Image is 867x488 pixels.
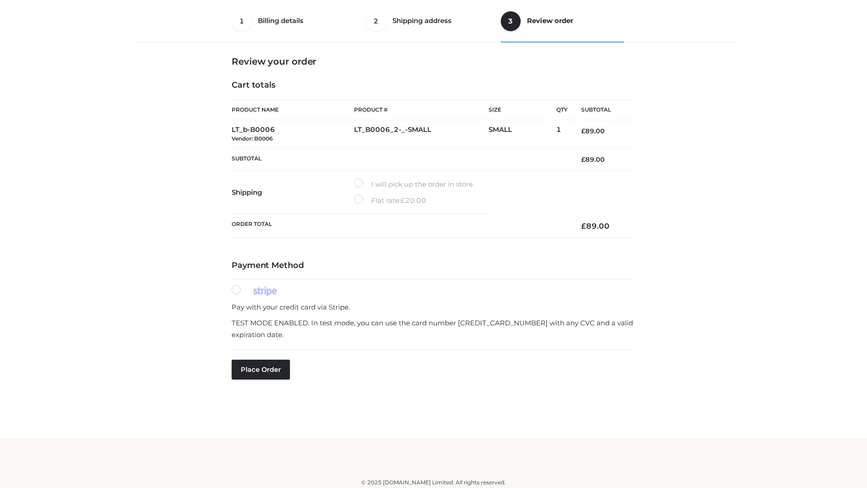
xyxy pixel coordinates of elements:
th: Qty [556,99,568,120]
span: £ [581,127,585,135]
th: Shipping [232,171,354,214]
span: £ [401,196,405,205]
td: 1 [556,120,568,149]
th: Subtotal [568,100,635,120]
th: Subtotal [232,148,568,170]
h3: Review your order [232,56,635,67]
label: I will pick up the order in store. [354,178,474,190]
td: LT_B0006_2-_-SMALL [354,120,489,149]
td: LT_b-B0006 [232,120,354,149]
bdi: 20.00 [401,196,426,205]
td: SMALL [489,120,556,149]
bdi: 89.00 [581,127,605,135]
h4: Cart totals [232,80,635,90]
label: Flat rate: [354,195,426,206]
p: TEST MODE ENABLED. In test mode, you can use the card number [CREDIT_CARD_NUMBER] with any CVC an... [232,317,635,340]
th: Product Name [232,99,354,120]
p: Pay with your credit card via Stripe. [232,301,635,313]
bdi: 89.00 [581,155,605,164]
th: Size [489,100,552,120]
h4: Payment Method [232,261,635,271]
button: Place order [232,360,290,380]
div: © 2025 [DOMAIN_NAME] Limited. All rights reserved. [134,478,733,487]
small: Vendor: B0006 [232,135,273,142]
bdi: 89.00 [581,221,610,230]
th: Product # [354,99,489,120]
span: £ [581,155,585,164]
th: Order Total [232,214,568,238]
span: £ [581,221,586,230]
